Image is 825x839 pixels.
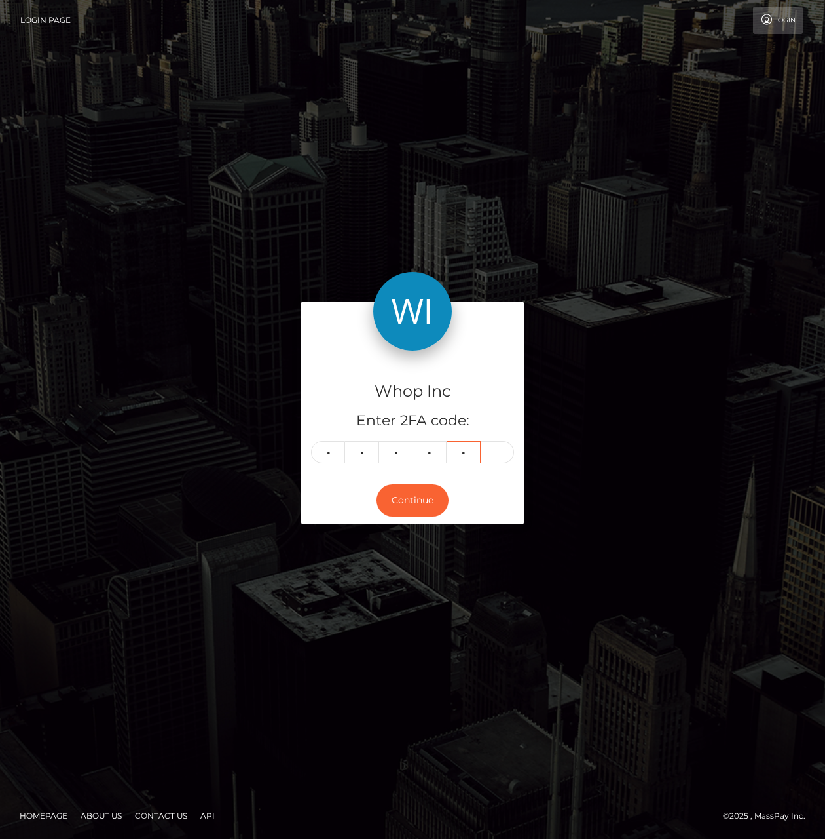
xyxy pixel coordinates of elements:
[75,806,127,826] a: About Us
[753,7,803,34] a: Login
[311,411,514,431] h5: Enter 2FA code:
[14,806,73,826] a: Homepage
[311,380,514,403] h4: Whop Inc
[130,806,192,826] a: Contact Us
[723,809,815,823] div: © 2025 , MassPay Inc.
[20,7,71,34] a: Login Page
[195,806,220,826] a: API
[373,272,452,351] img: Whop Inc
[376,484,449,517] button: Continue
